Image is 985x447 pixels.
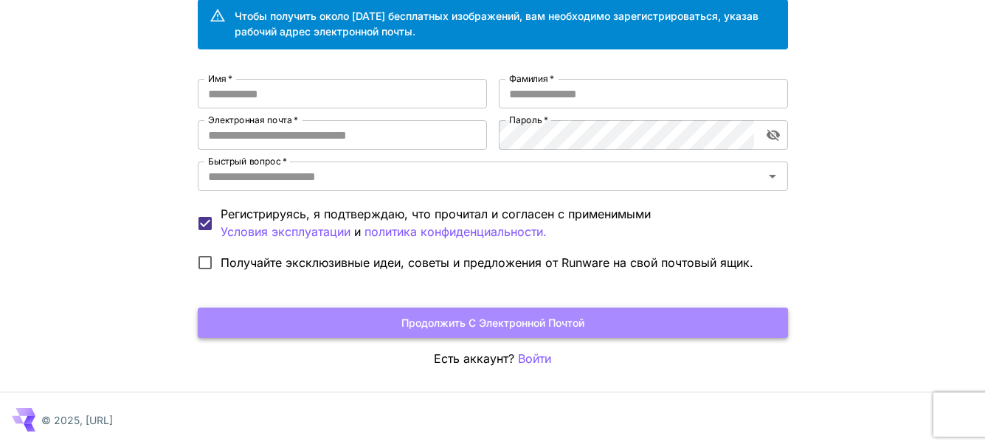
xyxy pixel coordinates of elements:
[221,255,753,270] font: Получайте эксклюзивные идеи, советы и предложения от Runware на свой почтовый ящик.
[364,224,547,239] font: политика конфиденциальности.
[221,223,350,241] button: Регистрируясь, я подтверждаю, что прочитал и согласен с применимыми и политика конфиденциальности.
[198,308,788,338] button: Продолжить с электронной почтой
[235,10,758,38] font: Чтобы получить около [DATE] бесплатных изображений, вам необходимо зарегистрироваться, указав раб...
[221,224,350,239] font: Условия эксплуатации
[434,351,514,366] font: Есть аккаунт?
[364,223,547,241] button: Регистрируясь, я подтверждаю, что прочитал и согласен с применимыми Условия эксплуатации и
[208,73,227,84] font: Имя
[354,224,361,239] font: и
[208,156,280,167] font: Быстрый вопрос
[208,114,291,125] font: Электронная почта
[760,122,787,148] button: включить видимость пароля
[401,316,584,329] font: Продолжить с электронной почтой
[41,414,113,426] font: © 2025, [URL]
[518,350,551,368] button: Войти
[509,114,542,125] font: Пароль
[221,207,651,221] font: Регистрируясь, я подтверждаю, что прочитал и согласен с применимыми
[518,351,551,366] font: Войти
[762,166,783,187] button: Открыть
[509,73,548,84] font: Фамилия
